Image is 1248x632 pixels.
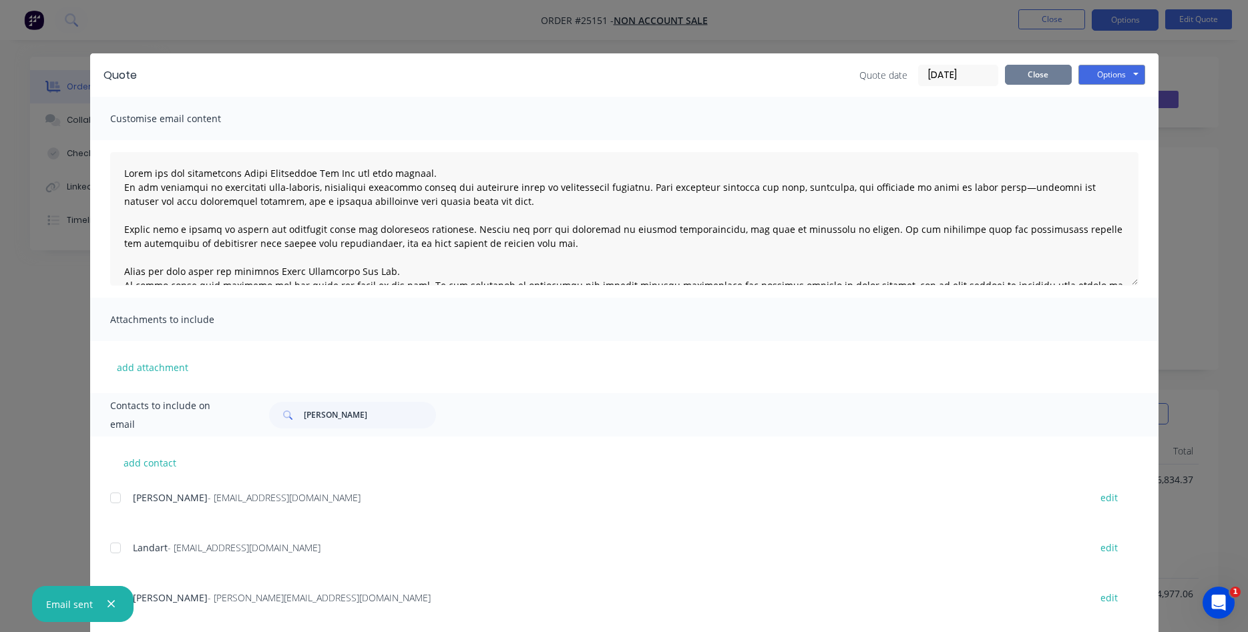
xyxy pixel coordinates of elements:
span: [PERSON_NAME] [133,491,208,504]
span: Landart [133,541,168,554]
button: edit [1092,589,1126,607]
button: add contact [110,452,190,472]
iframe: Intercom live chat [1203,587,1235,619]
span: [PERSON_NAME] [133,591,208,604]
span: Quote date [859,68,907,82]
span: - [EMAIL_ADDRESS][DOMAIN_NAME] [168,541,321,554]
div: Email sent [46,597,93,611]
button: Options [1078,65,1145,85]
span: - [EMAIL_ADDRESS][DOMAIN_NAME] [208,491,361,504]
button: edit [1092,539,1126,557]
span: - [PERSON_NAME][EMAIL_ADDRESS][DOMAIN_NAME] [208,591,431,604]
button: add attachment [110,357,195,377]
div: Quote [103,67,137,83]
span: Contacts to include on email [110,396,236,434]
button: edit [1092,489,1126,507]
textarea: Lorem ips dol sitametcons Adipi Elitseddoe Tem Inc utl etdo magnaal. En adm veniamqui no exercita... [110,152,1138,286]
button: Close [1005,65,1072,85]
input: Search... [304,402,436,428]
span: Customise email content [110,109,257,128]
span: 1 [1230,587,1241,597]
span: Attachments to include [110,310,257,329]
